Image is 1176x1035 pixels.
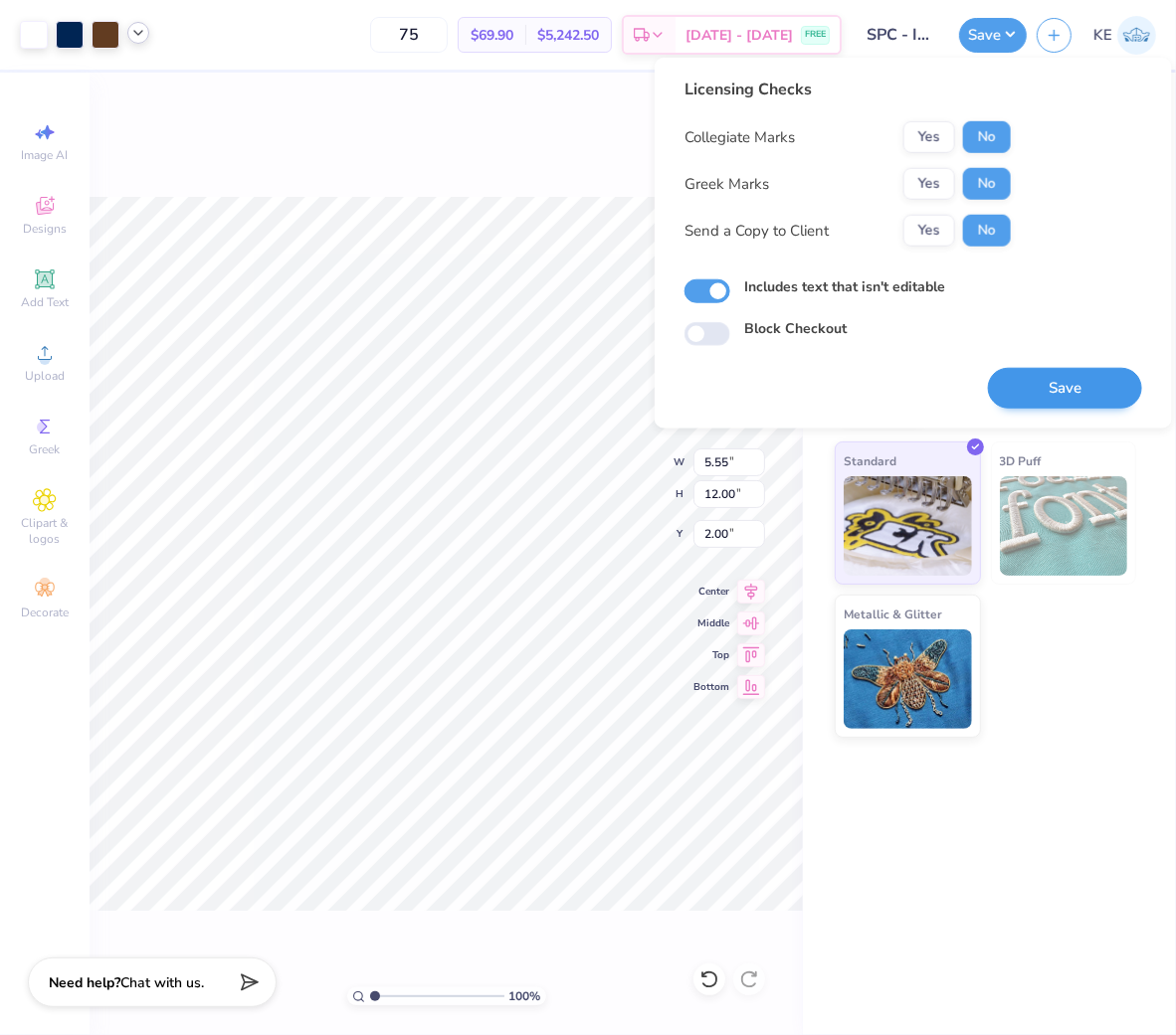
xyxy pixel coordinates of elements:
[22,147,69,163] span: Image AI
[959,18,1027,53] button: Save
[21,604,69,620] span: Decorate
[903,215,955,247] button: Yes
[370,17,448,53] input: – –
[1117,16,1156,55] img: Kent Everic Delos Santos
[10,515,80,547] span: Clipart & logos
[693,648,729,662] span: Top
[686,25,793,46] span: [DATE] - [DATE]
[1000,450,1042,471] span: 3D Puff
[805,28,826,42] span: FREE
[685,220,829,243] div: Send a Copy to Client
[509,987,541,1005] span: 100 %
[49,973,120,992] strong: Need help?
[1093,16,1156,55] a: KE
[471,25,513,46] span: $69.90
[23,221,67,237] span: Designs
[844,476,972,576] img: Standard
[685,173,769,196] div: Greek Marks
[963,168,1011,200] button: No
[963,121,1011,153] button: No
[1093,24,1112,47] span: KE
[537,25,599,46] span: $5,242.50
[25,368,65,384] span: Upload
[988,368,1142,409] button: Save
[693,680,729,694] span: Bottom
[685,78,1011,101] div: Licensing Checks
[744,318,847,339] label: Block Checkout
[844,450,896,471] span: Standard
[963,215,1011,247] button: No
[30,441,61,457] span: Greek
[903,121,955,153] button: Yes
[693,616,729,630] span: Middle
[21,294,69,310] span: Add Text
[120,973,204,992] span: Chat with us.
[744,276,945,297] label: Includes text that isn't editable
[685,126,795,149] div: Collegiate Marks
[844,604,942,624] span: Metallic & Glitter
[844,629,972,729] img: Metallic & Glitter
[852,15,949,55] input: Untitled Design
[903,168,955,200] button: Yes
[693,585,729,599] span: Center
[1000,476,1128,576] img: 3D Puff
